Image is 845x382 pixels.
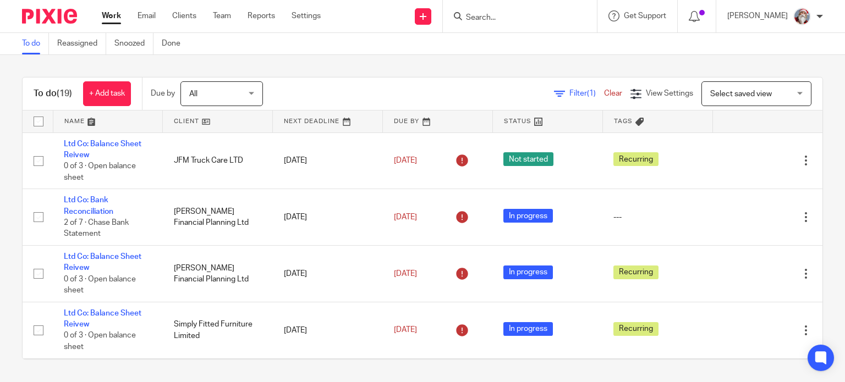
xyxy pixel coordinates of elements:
[248,10,275,21] a: Reports
[138,10,156,21] a: Email
[503,152,553,166] span: Not started
[569,90,604,97] span: Filter
[273,132,383,189] td: [DATE]
[604,90,622,97] a: Clear
[727,10,788,21] p: [PERSON_NAME]
[613,322,659,336] span: Recurring
[503,322,553,336] span: In progress
[22,33,49,54] a: To do
[162,33,189,54] a: Done
[172,10,196,21] a: Clients
[114,33,153,54] a: Snoozed
[22,9,77,24] img: Pixie
[163,246,273,302] td: [PERSON_NAME] Financial Planning Ltd
[503,209,553,223] span: In progress
[614,118,633,124] span: Tags
[64,140,141,159] a: Ltd Co: Balance Sheet Reivew
[394,213,417,221] span: [DATE]
[613,152,659,166] span: Recurring
[273,189,383,246] td: [DATE]
[64,162,136,181] span: 0 of 3 · Open balance sheet
[613,212,701,223] div: ---
[57,89,72,98] span: (19)
[793,8,811,25] img: Karen%20Pic.png
[613,265,659,279] span: Recurring
[151,88,175,99] p: Due by
[503,265,553,279] span: In progress
[64,219,129,238] span: 2 of 7 · Chase Bank Statement
[57,33,106,54] a: Reassigned
[394,326,417,334] span: [DATE]
[273,246,383,302] td: [DATE]
[64,253,141,272] a: Ltd Co: Balance Sheet Reivew
[189,90,197,98] span: All
[64,196,113,215] a: Ltd Co: Bank Reconciliation
[102,10,121,21] a: Work
[64,332,136,351] span: 0 of 3 · Open balance sheet
[394,270,417,278] span: [DATE]
[213,10,231,21] a: Team
[646,90,693,97] span: View Settings
[710,90,772,98] span: Select saved view
[83,81,131,106] a: + Add task
[465,13,564,23] input: Search
[292,10,321,21] a: Settings
[587,90,596,97] span: (1)
[34,88,72,99] h1: To do
[394,157,417,164] span: [DATE]
[163,302,273,358] td: Simply Fitted Furniture Limited
[273,302,383,358] td: [DATE]
[163,132,273,189] td: JFM Truck Care LTD
[64,309,141,328] a: Ltd Co: Balance Sheet Reivew
[163,189,273,246] td: [PERSON_NAME] Financial Planning Ltd
[624,12,666,20] span: Get Support
[64,275,136,295] span: 0 of 3 · Open balance sheet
